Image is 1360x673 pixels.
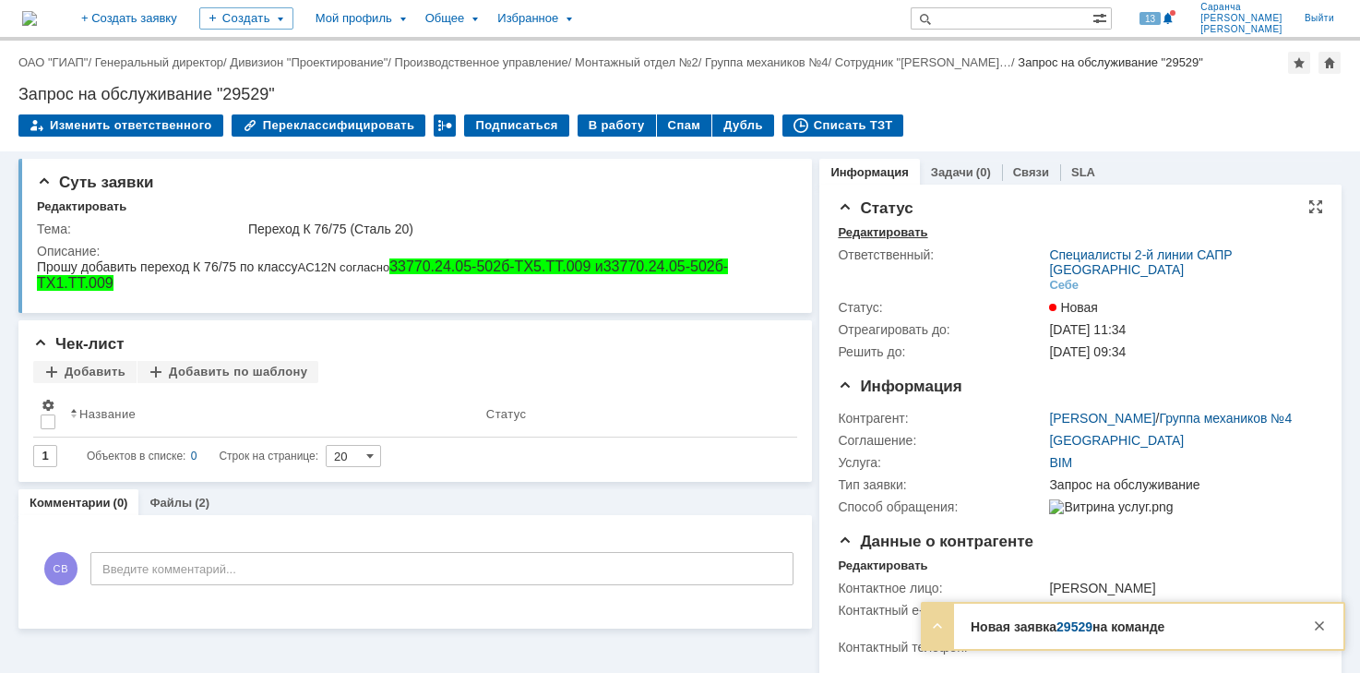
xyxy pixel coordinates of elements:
[230,55,388,69] a: Дивизион "Проектирование"
[191,445,197,467] div: 0
[87,450,185,463] span: Объектов в списке:
[838,559,927,573] div: Редактировать
[41,398,55,413] span: Настройки
[1018,55,1203,69] div: Запрос на обслуживание "29529"
[830,165,908,179] a: Информация
[976,165,991,179] div: (0)
[838,433,1045,448] div: Соглашение:
[18,85,1342,103] div: Запрос на обслуживание "29529"
[1049,455,1072,470] a: BIM
[1049,411,1292,426] div: /
[838,378,961,395] span: Информация
[44,552,78,585] span: СВ
[1049,433,1184,448] a: [GEOGRAPHIC_DATA]
[1049,581,1314,595] div: [PERSON_NAME]
[1200,13,1282,24] span: [PERSON_NAME]
[1049,247,1232,277] a: Специалисты 2-й линии САПР [GEOGRAPHIC_DATA]
[838,225,927,240] div: Редактировать
[22,11,37,26] a: Перейти на домашнюю страницу
[1056,619,1092,634] a: 29529
[838,247,1045,262] div: Ответственный:
[1049,344,1126,359] span: [DATE] 09:34
[1013,165,1049,179] a: Связи
[33,335,125,353] span: Чек-лист
[838,322,1045,337] div: Отреагировать до:
[1200,24,1282,35] span: [PERSON_NAME]
[1049,278,1079,293] div: Себе
[37,244,790,258] div: Описание:
[230,55,394,69] div: /
[30,496,111,510] a: Комментарии
[838,640,1045,655] div: Контактный телефон:
[926,615,948,637] div: Развернуть
[37,222,245,236] div: Тема:
[1308,615,1330,637] div: Закрыть
[37,174,153,191] span: Суть заявки
[479,391,783,438] th: Статус
[284,2,291,16] span: 2
[575,55,698,69] a: Монтажный отдел №2
[22,11,37,26] img: logo
[1318,52,1341,74] div: Сделать домашней страницей
[971,619,1164,634] strong: Новая заявка на команде
[248,222,786,236] div: Переход К 76/75 (Сталь 20)
[1308,199,1323,214] div: На всю страницу
[838,344,1045,359] div: Решить до:
[95,55,231,69] div: /
[838,603,1045,618] div: Контактный e-mail:
[113,496,128,510] div: (0)
[1049,499,1173,514] img: Витрина услуг.png
[434,114,456,137] div: Работа с массовостью
[1049,300,1098,315] span: Новая
[838,199,913,217] span: Статус
[395,55,576,69] div: /
[195,496,209,510] div: (2)
[268,2,277,16] span: С
[37,199,126,214] div: Редактировать
[1200,2,1282,13] span: Саранча
[1049,411,1155,426] a: [PERSON_NAME]
[395,55,568,69] a: Производственное управление
[931,165,973,179] a: Задачи
[1071,165,1095,179] a: SLA
[838,477,1045,492] div: Тип заявки:
[838,581,1045,595] div: Контактное лицо:
[835,55,1011,69] a: Сотрудник "[PERSON_NAME]…
[87,445,318,467] i: Строк на странице:
[838,300,1045,315] div: Статус:
[63,391,479,438] th: Название
[1092,8,1111,26] span: Расширенный поиск
[838,455,1045,470] div: Услуга:
[79,407,136,421] div: Название
[705,55,835,69] div: /
[18,55,88,69] a: ОАО "ГИАП"
[95,55,223,69] a: Генеральный директор
[838,533,1033,550] span: Данные о контрагенте
[486,407,526,421] div: Статус
[838,499,1045,514] div: Способ обращения:
[835,55,1019,69] div: /
[261,2,269,16] span: A
[838,411,1045,426] div: Контрагент:
[278,2,284,16] span: 1
[199,7,293,30] div: Создать
[1288,52,1310,74] div: Добавить в избранное
[1049,477,1314,492] div: Запрос на обслуживание
[575,55,705,69] div: /
[705,55,828,69] a: Группа механиков №4
[1049,322,1126,337] span: [DATE] 11:34
[1159,411,1292,426] a: Группа механиков №4
[149,496,192,510] a: Файлы
[1139,12,1161,25] span: 13
[18,55,95,69] div: /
